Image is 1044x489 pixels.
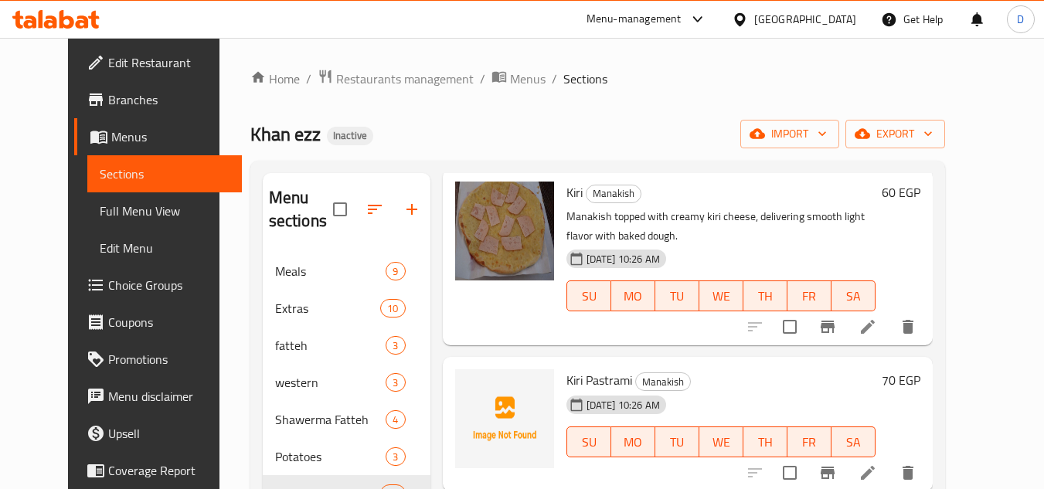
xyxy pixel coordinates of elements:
[386,262,405,280] div: items
[74,267,243,304] a: Choice Groups
[336,70,474,88] span: Restaurants management
[655,280,699,311] button: TU
[661,431,693,453] span: TU
[250,69,945,89] nav: breadcrumb
[386,373,405,392] div: items
[858,124,933,144] span: export
[552,70,557,88] li: /
[699,426,743,457] button: WE
[455,182,554,280] img: Kiri
[263,401,430,438] div: Shawerma Fatteh4
[611,280,655,311] button: MO
[87,229,243,267] a: Edit Menu
[111,127,230,146] span: Menus
[275,336,386,355] span: fatteh
[108,53,230,72] span: Edit Restaurant
[787,280,831,311] button: FR
[275,373,386,392] span: western
[617,285,649,307] span: MO
[845,120,945,148] button: export
[275,262,386,280] span: Meals
[566,181,583,204] span: Kiri
[74,341,243,378] a: Promotions
[108,350,230,368] span: Promotions
[100,202,230,220] span: Full Menu View
[1017,11,1024,28] span: D
[838,285,869,307] span: SA
[263,364,430,401] div: western3
[74,44,243,81] a: Edit Restaurant
[74,452,243,489] a: Coverage Report
[831,280,876,311] button: SA
[699,280,743,311] button: WE
[566,368,632,392] span: Kiri Pastrami
[838,431,869,453] span: SA
[386,413,404,427] span: 4
[611,426,655,457] button: MO
[108,461,230,480] span: Coverage Report
[386,338,404,353] span: 3
[754,11,856,28] div: [GEOGRAPHIC_DATA]
[740,120,839,148] button: import
[617,431,649,453] span: MO
[587,10,682,29] div: Menu-management
[455,369,554,468] img: Kiri Pastrami
[636,373,690,391] span: Manakish
[809,308,846,345] button: Branch-specific-item
[306,70,311,88] li: /
[386,410,405,429] div: items
[787,426,831,457] button: FR
[108,276,230,294] span: Choice Groups
[882,369,920,391] h6: 70 EGP
[74,378,243,415] a: Menu disclaimer
[655,426,699,457] button: TU
[263,327,430,364] div: fatteh3
[74,304,243,341] a: Coupons
[100,239,230,257] span: Edit Menu
[563,70,607,88] span: Sections
[750,431,781,453] span: TH
[794,431,825,453] span: FR
[566,280,611,311] button: SU
[774,311,806,343] span: Select to update
[386,375,404,390] span: 3
[74,415,243,452] a: Upsell
[661,285,693,307] span: TU
[324,193,356,226] span: Select all sections
[573,431,605,453] span: SU
[275,410,386,429] span: Shawerma Fatteh
[263,253,430,290] div: Meals9
[87,155,243,192] a: Sections
[275,447,386,466] span: Potatoes
[74,81,243,118] a: Branches
[108,424,230,443] span: Upsell
[263,438,430,475] div: Potatoes3
[327,129,373,142] span: Inactive
[380,299,405,318] div: items
[269,186,333,233] h2: Menu sections
[480,70,485,88] li: /
[263,290,430,327] div: Extras10
[743,426,787,457] button: TH
[386,264,404,279] span: 9
[580,398,666,413] span: [DATE] 10:26 AM
[882,182,920,203] h6: 60 EGP
[327,127,373,145] div: Inactive
[889,308,927,345] button: delete
[74,118,243,155] a: Menus
[108,387,230,406] span: Menu disclaimer
[566,207,876,246] p: Manakish topped with creamy kiri cheese, delivering smooth light flavor with baked dough.
[393,191,430,228] button: Add section
[386,450,404,464] span: 3
[743,280,787,311] button: TH
[706,285,737,307] span: WE
[87,192,243,229] a: Full Menu View
[510,70,546,88] span: Menus
[794,285,825,307] span: FR
[250,117,321,151] span: Khan ezz
[386,447,405,466] div: items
